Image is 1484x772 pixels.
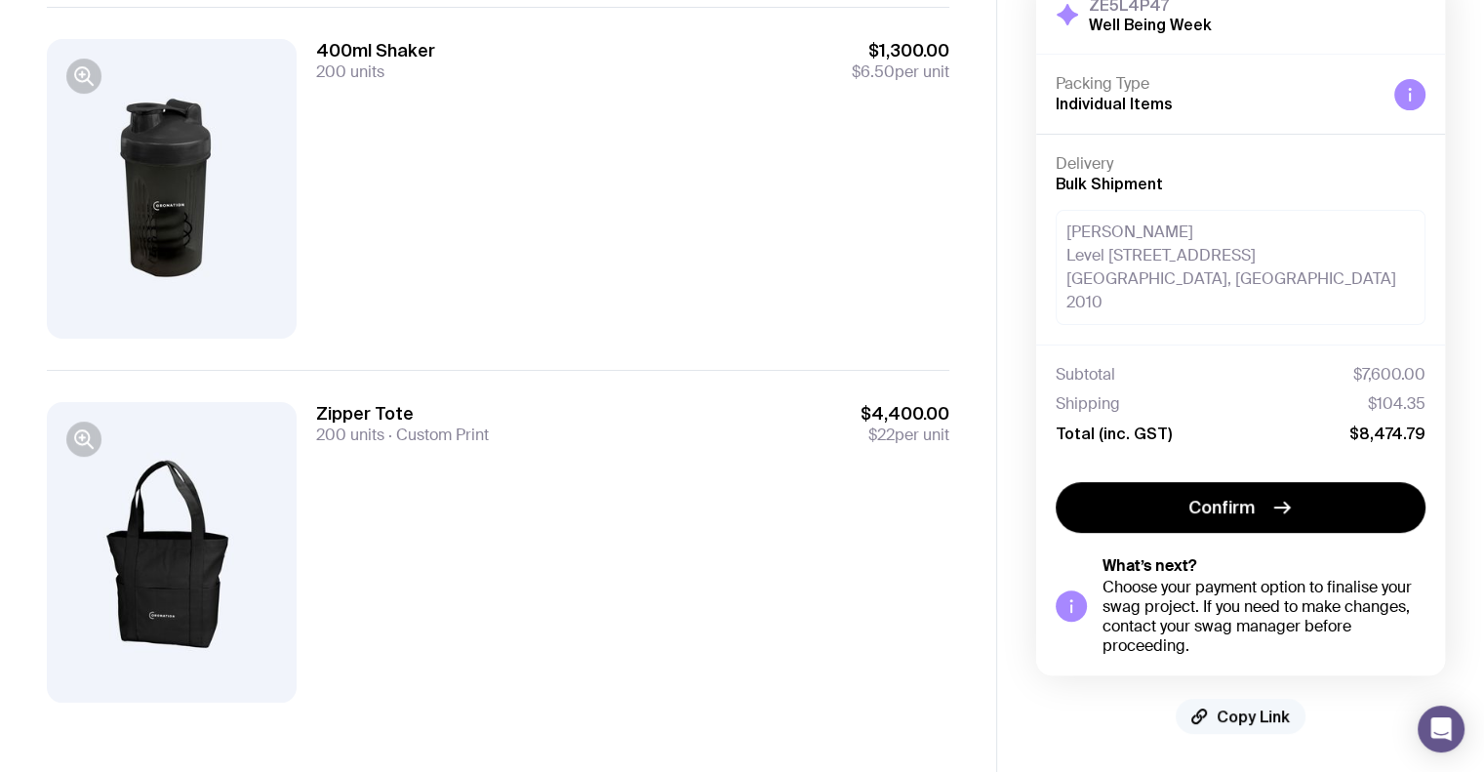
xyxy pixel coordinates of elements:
[1056,95,1173,112] span: Individual Items
[316,425,384,445] span: 200 units
[1368,394,1425,414] span: $104.35
[1176,699,1305,734] button: Copy Link
[1349,424,1425,443] span: $8,474.79
[1418,706,1464,752] div: Open Intercom Messenger
[1353,365,1425,385] span: $7,600.00
[1056,210,1425,325] div: [PERSON_NAME] Level [STREET_ADDRESS] [GEOGRAPHIC_DATA], [GEOGRAPHIC_DATA] 2010
[1217,707,1290,726] span: Copy Link
[316,39,435,62] h3: 400ml Shaker
[1103,556,1425,576] h5: What’s next?
[1103,578,1425,656] div: Choose your payment option to finalise your swag project. If you need to make changes, contact yo...
[1056,482,1425,533] button: Confirm
[1056,154,1425,174] h4: Delivery
[1089,15,1212,34] h2: Well Being Week
[868,425,895,445] span: $22
[384,425,489,445] span: Custom Print
[861,402,949,426] span: $4,400.00
[316,61,384,82] span: 200 units
[852,62,949,82] span: per unit
[1056,74,1379,94] h4: Packing Type
[1188,496,1255,519] span: Confirm
[1056,394,1120,414] span: Shipping
[861,426,949,445] span: per unit
[316,402,489,426] h3: Zipper Tote
[852,61,895,82] span: $6.50
[1056,424,1172,443] span: Total (inc. GST)
[1056,175,1163,192] span: Bulk Shipment
[852,39,949,62] span: $1,300.00
[1056,365,1115,385] span: Subtotal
